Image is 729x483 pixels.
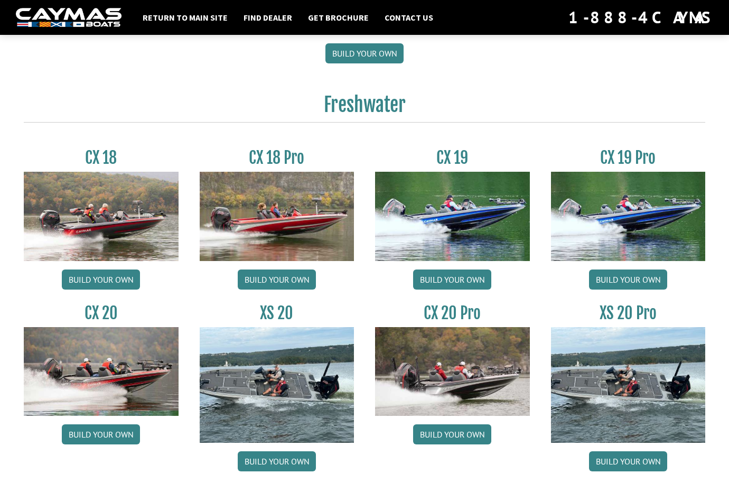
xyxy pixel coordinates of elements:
a: Build your own [589,270,667,290]
h3: CX 18 [24,148,179,168]
a: Get Brochure [303,11,374,24]
div: 1-888-4CAYMAS [568,6,713,29]
a: Build your own [325,43,404,63]
h3: CX 19 Pro [551,148,706,168]
a: Build your own [589,451,667,471]
img: CX-20_thumbnail.jpg [24,327,179,416]
h3: CX 20 [24,303,179,323]
a: Contact Us [379,11,438,24]
h3: CX 19 [375,148,530,168]
img: white-logo-c9c8dbefe5ff5ceceb0f0178aa75bf4bb51f6bca0971e226c86eb53dfe498488.png [16,8,121,27]
img: CX19_thumbnail.jpg [375,172,530,261]
h2: Freshwater [24,93,705,123]
h3: CX 20 Pro [375,303,530,323]
img: CX-20Pro_thumbnail.jpg [375,327,530,416]
a: Build your own [413,270,491,290]
a: Build your own [62,424,140,444]
img: CX-18S_thumbnail.jpg [24,172,179,261]
a: Find Dealer [238,11,297,24]
a: Build your own [413,424,491,444]
a: Build your own [238,270,316,290]
img: CX-18SS_thumbnail.jpg [200,172,354,261]
h3: XS 20 Pro [551,303,706,323]
h3: XS 20 [200,303,354,323]
img: CX19_thumbnail.jpg [551,172,706,261]
a: Build your own [62,270,140,290]
a: Return to main site [137,11,233,24]
a: Build your own [238,451,316,471]
img: XS_20_resized.jpg [200,327,354,443]
img: XS_20_resized.jpg [551,327,706,443]
h3: CX 18 Pro [200,148,354,168]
